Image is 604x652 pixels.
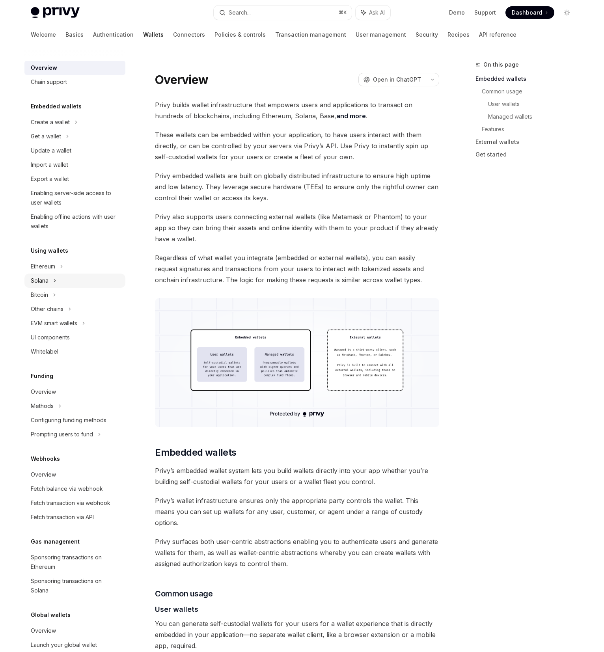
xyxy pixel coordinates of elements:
[31,146,71,155] div: Update a wallet
[488,98,580,110] a: User wallets
[155,465,439,487] span: Privy’s embedded wallet system lets you build wallets directly into your app whether you’re build...
[31,174,69,184] div: Export a wallet
[373,76,421,84] span: Open in ChatGPT
[31,304,63,314] div: Other chains
[24,158,125,172] a: Import a wallet
[31,132,61,141] div: Get a wallet
[482,85,580,98] a: Common usage
[155,73,208,87] h1: Overview
[24,210,125,233] a: Enabling offline actions with user wallets
[358,73,426,86] button: Open in ChatGPT
[275,25,346,44] a: Transaction management
[31,25,56,44] a: Welcome
[155,252,439,285] span: Regardless of what wallet you integrate (embedded or external wallets), you can easily request si...
[24,186,125,210] a: Enabling server-side access to user wallets
[31,430,93,439] div: Prompting users to fund
[155,495,439,528] span: Privy’s wallet infrastructure ensures only the appropriate party controls the wallet. This means ...
[93,25,134,44] a: Authentication
[31,290,48,300] div: Bitcoin
[24,172,125,186] a: Export a wallet
[356,6,390,20] button: Ask AI
[505,6,554,19] a: Dashboard
[31,7,80,18] img: light logo
[24,61,125,75] a: Overview
[561,6,573,19] button: Toggle dark mode
[24,75,125,89] a: Chain support
[31,553,121,572] div: Sponsoring transactions on Ethereum
[31,347,58,356] div: Whitelabel
[475,73,580,85] a: Embedded wallets
[143,25,164,44] a: Wallets
[24,143,125,158] a: Update a wallet
[31,246,68,255] h5: Using wallets
[31,387,56,397] div: Overview
[155,170,439,203] span: Privy embedded wallets are built on globally distributed infrastructure to ensure high uptime and...
[482,123,580,136] a: Features
[31,262,55,271] div: Ethereum
[31,333,70,342] div: UI components
[155,298,439,427] img: images/walletoverview.png
[155,604,198,615] span: User wallets
[155,618,439,651] span: You can generate self-custodial wallets for your users for a wallet experience that is directly e...
[31,512,94,522] div: Fetch transaction via API
[31,498,110,508] div: Fetch transaction via webhook
[24,496,125,510] a: Fetch transaction via webhook
[24,345,125,359] a: Whitelabel
[479,25,516,44] a: API reference
[356,25,406,44] a: User management
[155,99,439,121] span: Privy builds wallet infrastructure that empowers users and applications to transact on hundreds o...
[155,536,439,569] span: Privy surfaces both user-centric abstractions enabling you to authenticate users and generate wal...
[31,102,82,111] h5: Embedded wallets
[31,77,67,87] div: Chain support
[475,148,580,161] a: Get started
[31,610,71,620] h5: Global wallets
[24,638,125,652] a: Launch your global wallet
[24,330,125,345] a: UI components
[447,25,470,44] a: Recipes
[31,117,70,127] div: Create a wallet
[31,454,60,464] h5: Webhooks
[24,574,125,598] a: Sponsoring transactions on Solana
[31,415,106,425] div: Configuring funding methods
[483,60,519,69] span: On this page
[369,9,385,17] span: Ask AI
[31,276,48,285] div: Solana
[24,413,125,427] a: Configuring funding methods
[336,112,366,120] a: and more
[214,25,266,44] a: Policies & controls
[229,8,251,17] div: Search...
[214,6,352,20] button: Search...⌘K
[31,537,80,546] h5: Gas management
[31,63,57,73] div: Overview
[31,576,121,595] div: Sponsoring transactions on Solana
[31,484,103,494] div: Fetch balance via webhook
[173,25,205,44] a: Connectors
[416,25,438,44] a: Security
[24,510,125,524] a: Fetch transaction via API
[31,371,53,381] h5: Funding
[24,624,125,638] a: Overview
[31,626,56,635] div: Overview
[155,588,213,599] span: Common usage
[31,640,97,650] div: Launch your global wallet
[449,9,465,17] a: Demo
[155,129,439,162] span: These wallets can be embedded within your application, to have users interact with them directly,...
[31,470,56,479] div: Overview
[24,482,125,496] a: Fetch balance via webhook
[31,160,68,170] div: Import a wallet
[155,446,236,459] span: Embedded wallets
[474,9,496,17] a: Support
[31,319,77,328] div: EVM smart wallets
[475,136,580,148] a: External wallets
[65,25,84,44] a: Basics
[512,9,542,17] span: Dashboard
[155,211,439,244] span: Privy also supports users connecting external wallets (like Metamask or Phantom) to your app so t...
[24,385,125,399] a: Overview
[24,468,125,482] a: Overview
[31,212,121,231] div: Enabling offline actions with user wallets
[31,188,121,207] div: Enabling server-side access to user wallets
[488,110,580,123] a: Managed wallets
[339,9,347,16] span: ⌘ K
[31,401,54,411] div: Methods
[24,550,125,574] a: Sponsoring transactions on Ethereum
